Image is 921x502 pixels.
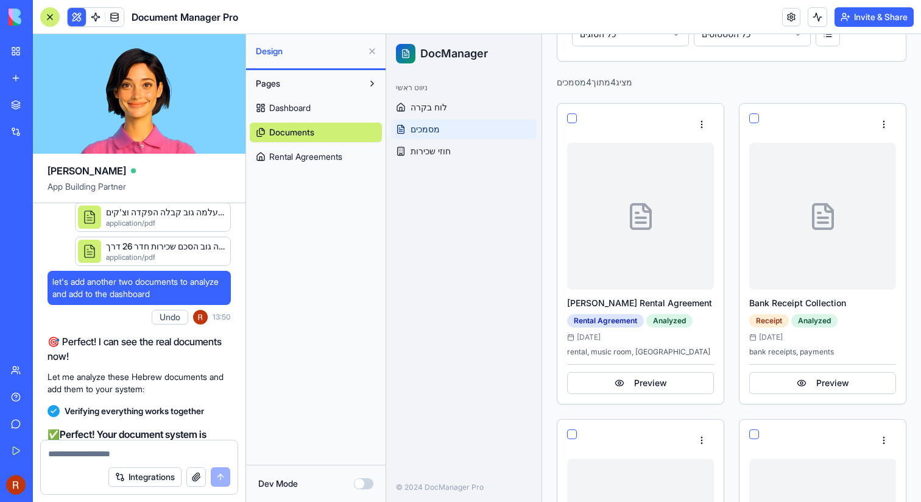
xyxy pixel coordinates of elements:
[5,107,150,127] a: חוזי שכירות
[191,298,214,308] span: [DATE]
[213,312,231,322] span: 13:50
[9,9,84,26] img: logo
[108,467,182,487] button: Integrations
[181,280,258,293] div: Rental Agreement
[48,334,231,364] h2: 🎯 Perfect! I can see the real documents now!
[24,111,65,123] span: חוזי שכירות
[106,206,225,218] div: עלמה גוב קבלה הפקדה וצ'קים.pdf
[5,63,150,83] a: לוח בקרה
[34,11,102,28] span: DocManager
[363,338,510,360] button: Preview
[6,475,26,495] img: ACg8ocK4BY4_wpnMdKKfK10f42NGOtIoLhMGWlXiNI7zlJQ6F33OOQ=s96-c
[10,448,146,458] div: © 2024 DocManager Pro
[5,44,150,63] div: ניווט ראשי
[48,428,206,455] strong: Perfect! Your document system is ready!
[48,163,126,178] span: [PERSON_NAME]
[132,10,238,24] span: Document Manager Pro
[24,89,54,101] span: מסמכים
[258,478,298,490] label: Dev Mode
[65,405,204,417] span: Verifying everything works together
[835,7,914,27] button: Invite & Share
[48,181,231,203] span: App Building Partner
[363,280,403,293] div: Receipt
[48,371,231,395] p: Let me analyze these Hebrew documents and add them to your system:
[256,77,280,90] span: Pages
[181,313,328,323] p: rental, music room, [GEOGRAPHIC_DATA]
[363,313,510,323] p: bank receipts, payments
[363,263,510,275] h3: Bank Receipt Collection
[106,240,225,253] div: עלמה גוב הסכם שכירות חדר 26 דרך [GEOGRAPHIC_DATA]pdf
[269,126,314,138] span: Documents
[48,427,231,456] h2: ✅
[269,102,311,114] span: Dashboard
[24,67,61,79] span: לוח בקרה
[256,45,362,57] span: Design
[152,310,188,325] button: Undo
[52,276,226,300] span: let's add another two documents to analyze and add to the dashboard
[250,98,382,118] a: Dashboard
[250,123,382,142] a: Documents
[5,85,150,105] a: מסמכים
[171,42,246,54] span: מציג 4 מתוך 4 מסמכים
[106,253,225,262] div: application/pdf
[193,310,208,325] img: ACg8ocK4BY4_wpnMdKKfK10f42NGOtIoLhMGWlXiNI7zlJQ6F33OOQ=s96-c
[373,298,397,308] span: [DATE]
[269,151,342,163] span: Rental Agreements
[260,280,306,293] div: Analyzed
[106,218,225,228] div: application/pdf
[181,263,328,275] h3: [PERSON_NAME] Rental Agreement
[181,338,328,360] button: Preview
[250,147,382,167] a: Rental Agreements
[405,280,451,293] div: Analyzed
[250,74,362,93] button: Pages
